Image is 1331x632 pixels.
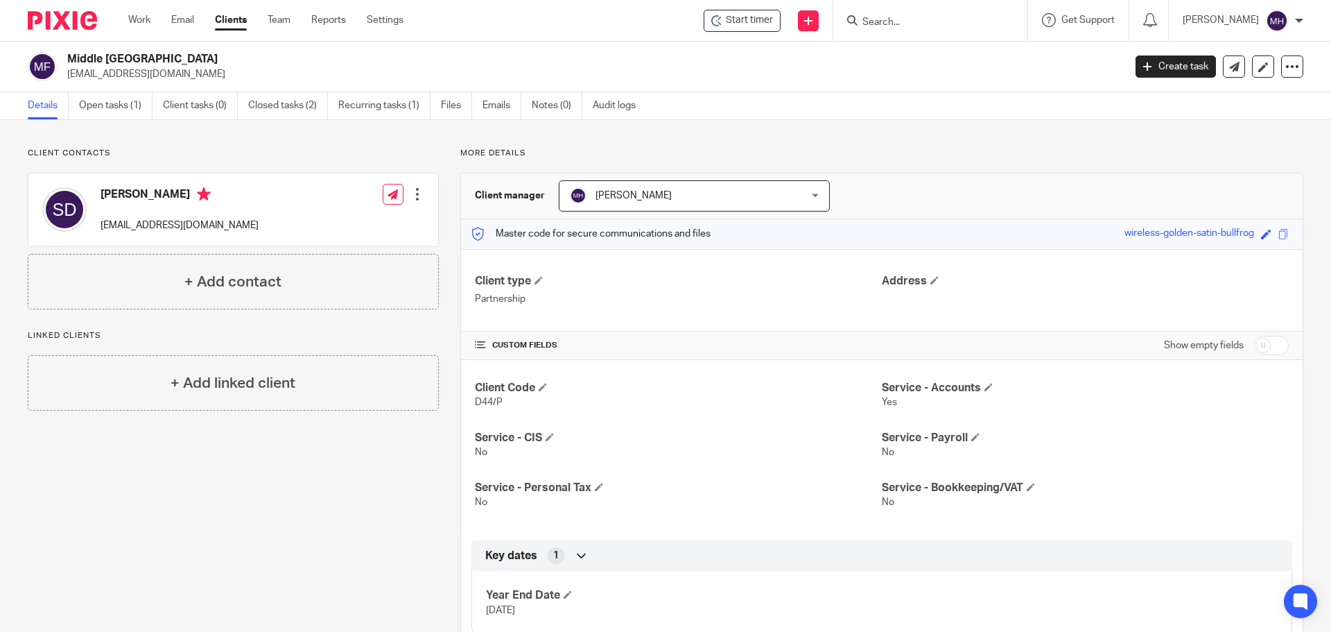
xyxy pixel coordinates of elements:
[28,330,439,341] p: Linked clients
[882,481,1289,495] h4: Service - Bookkeeping/VAT
[475,481,882,495] h4: Service - Personal Tax
[475,340,882,351] h4: CUSTOM FIELDS
[441,92,472,119] a: Files
[79,92,153,119] a: Open tasks (1)
[28,52,57,81] img: svg%3E
[67,67,1115,81] p: [EMAIL_ADDRESS][DOMAIN_NAME]
[486,588,882,603] h4: Year End Date
[475,497,487,507] span: No
[532,92,582,119] a: Notes (0)
[485,549,537,563] span: Key dates
[367,13,403,27] a: Settings
[704,10,781,32] div: Middle Garland Farm
[171,373,295,394] h4: + Add linked client
[311,13,346,27] a: Reports
[486,606,515,615] span: [DATE]
[882,381,1289,395] h4: Service - Accounts
[163,92,238,119] a: Client tasks (0)
[882,431,1289,445] h4: Service - Payroll
[42,187,87,232] img: svg%3E
[215,13,247,27] a: Clients
[248,92,328,119] a: Closed tasks (2)
[1164,339,1244,352] label: Show empty fields
[471,227,711,241] p: Master code for secure communications and files
[1266,10,1288,32] img: svg%3E
[595,191,672,200] span: [PERSON_NAME]
[1136,55,1216,78] a: Create task
[28,11,97,30] img: Pixie
[475,274,882,289] h4: Client type
[861,17,986,29] input: Search
[184,271,281,293] h4: + Add contact
[882,497,894,507] span: No
[475,189,545,203] h3: Client manager
[101,187,259,205] h4: [PERSON_NAME]
[475,381,882,395] h4: Client Code
[460,148,1303,159] p: More details
[593,92,646,119] a: Audit logs
[338,92,430,119] a: Recurring tasks (1)
[101,219,259,232] p: [EMAIL_ADDRESS][DOMAIN_NAME]
[1124,226,1254,242] div: wireless-golden-satin-bullfrog
[726,13,773,28] span: Start timer
[128,13,150,27] a: Work
[1061,15,1115,25] span: Get Support
[882,274,1289,289] h4: Address
[171,13,194,27] a: Email
[28,92,69,119] a: Details
[482,92,521,119] a: Emails
[570,187,586,204] img: svg%3E
[882,398,897,407] span: Yes
[1183,13,1259,27] p: [PERSON_NAME]
[475,447,487,457] span: No
[475,292,882,306] p: Partnership
[67,52,905,67] h2: Middle [GEOGRAPHIC_DATA]
[197,187,211,201] i: Primary
[475,431,882,445] h4: Service - CIS
[475,398,503,407] span: D44/P
[553,549,559,563] span: 1
[882,447,894,457] span: No
[28,148,439,159] p: Client contacts
[268,13,290,27] a: Team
